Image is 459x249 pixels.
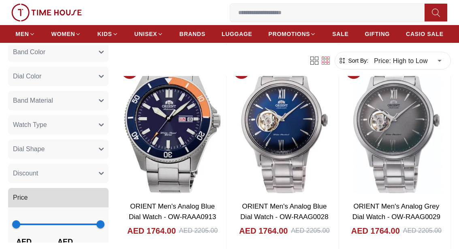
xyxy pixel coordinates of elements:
a: ORIENT Men's Analog Grey Dial Watch - OW-RAAG0029 [352,203,440,221]
img: ... [11,4,82,21]
a: ORIENT Men's Analog Blue Dial Watch - OW-RAAG0028 [240,203,328,221]
img: ORIENT Men's Analog Grey Dial Watch - OW-RAAG0029 [342,59,450,196]
button: Band Color [8,42,109,62]
span: UNISEX [134,30,157,38]
a: WOMEN [51,27,81,41]
div: AED 2205.00 [403,226,442,236]
a: PROMOTIONS [269,27,316,41]
span: BRANDS [179,30,205,38]
a: BRANDS [179,27,205,41]
img: ORIENT Men's Analog Blue Dial Watch - OW-RAAG0028 [230,59,338,196]
a: KIDS [97,27,118,41]
a: ORIENT Men's Analog Blue Dial Watch - OW-RAAA0913 [129,203,216,221]
span: PROMOTIONS [269,30,310,38]
button: Dial Color [8,67,109,86]
span: Band Material [13,96,53,106]
div: Price: High to Low [368,49,447,72]
span: MEN [15,30,29,38]
span: WOMEN [51,30,75,38]
a: SALE [332,27,348,41]
span: Dial Shape [13,144,45,154]
span: GIFTING [365,30,390,38]
button: Sort By: [338,57,368,65]
h4: AED 1764.00 [351,225,400,236]
button: Dial Shape [8,139,109,159]
span: Discount [13,169,38,178]
div: AED 2205.00 [179,226,218,236]
a: LUGGAGE [222,27,252,41]
span: KIDS [97,30,112,38]
div: AED 2205.00 [291,226,329,236]
span: Price [13,193,28,203]
h4: AED 1764.00 [127,225,176,236]
img: ORIENT Men's Analog Blue Dial Watch - OW-RAAA0913 [118,59,226,196]
span: Watch Type [13,120,47,130]
h4: AED 1764.00 [239,225,288,236]
span: LUGGAGE [222,30,252,38]
button: Band Material [8,91,109,110]
a: MEN [15,27,35,41]
a: UNISEX [134,27,163,41]
a: GIFTING [365,27,390,41]
span: SALE [332,30,348,38]
span: Dial Color [13,72,41,81]
button: Watch Type [8,115,109,135]
button: Price [8,188,109,207]
a: CASIO SALE [406,27,444,41]
span: Sort By: [346,57,368,65]
span: CASIO SALE [406,30,444,38]
span: Band Color [13,47,45,57]
button: Discount [8,164,109,183]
